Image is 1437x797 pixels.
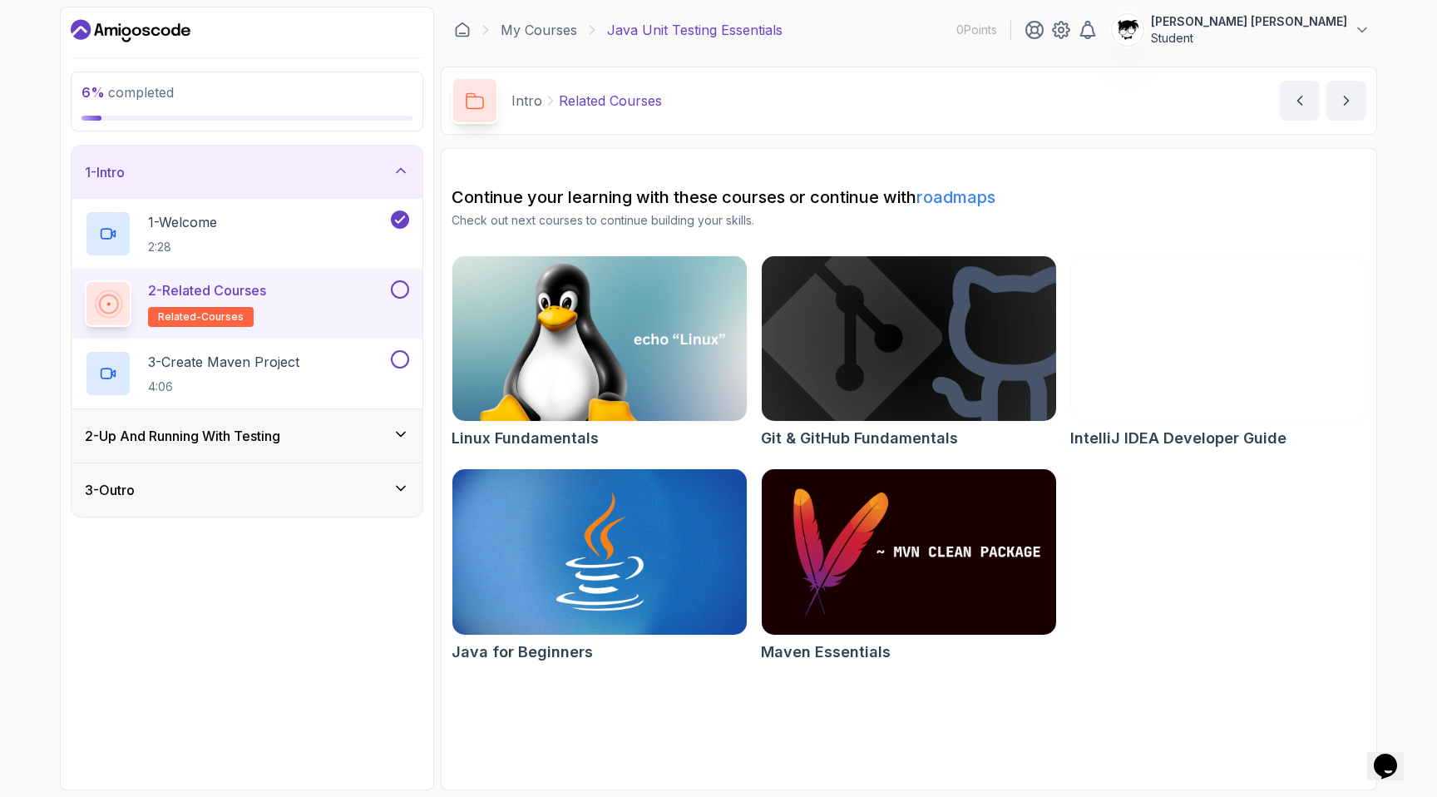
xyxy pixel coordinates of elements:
[452,427,599,450] h2: Linux Fundamentals
[1151,13,1347,30] p: [PERSON_NAME] [PERSON_NAME]
[452,256,747,421] img: Linux Fundamentals card
[1070,255,1366,450] a: IntelliJ IDEA Developer Guide cardIntelliJ IDEA Developer Guide
[452,186,1366,209] h2: Continue your learning with these courses or continue with
[452,255,748,450] a: Linux Fundamentals cardLinux Fundamentals
[1151,30,1347,47] p: Student
[452,641,593,664] h2: Java for Beginners
[761,641,891,664] h2: Maven Essentials
[72,463,422,517] button: 3-Outro
[81,84,105,101] span: 6 %
[1111,13,1370,47] button: user profile image[PERSON_NAME] [PERSON_NAME]Student
[1112,14,1143,46] img: user profile image
[85,480,135,500] h3: 3 - Outro
[762,256,1056,421] img: Git & GitHub Fundamentals card
[72,409,422,463] button: 2-Up And Running With Testing
[85,162,125,182] h3: 1 - Intro
[956,22,997,38] p: 0 Points
[761,427,958,450] h2: Git & GitHub Fundamentals
[761,255,1057,450] a: Git & GitHub Fundamentals cardGit & GitHub Fundamentals
[761,468,1057,663] a: Maven Essentials cardMaven Essentials
[916,187,995,207] a: roadmaps
[762,469,1056,634] img: Maven Essentials card
[501,20,577,40] a: My Courses
[85,280,409,327] button: 2-Related Coursesrelated-courses
[158,310,244,324] span: related-courses
[148,239,217,255] p: 2:28
[1071,256,1365,421] img: IntelliJ IDEA Developer Guide card
[85,426,280,446] h3: 2 - Up And Running With Testing
[452,212,1366,229] p: Check out next courses to continue building your skills.
[148,379,299,395] p: 4:06
[85,210,409,257] button: 1-Welcome2:28
[71,17,190,44] a: Dashboard
[148,212,217,232] p: 1 - Welcome
[148,280,266,300] p: 2 - Related Courses
[452,469,747,634] img: Java for Beginners card
[452,468,748,663] a: Java for Beginners cardJava for Beginners
[81,84,174,101] span: completed
[454,22,471,38] a: Dashboard
[148,352,299,372] p: 3 - Create Maven Project
[85,350,409,397] button: 3-Create Maven Project4:06
[1070,427,1286,450] h2: IntelliJ IDEA Developer Guide
[607,20,783,40] p: Java Unit Testing Essentials
[1280,81,1320,121] button: previous content
[1367,730,1420,780] iframe: chat widget
[511,91,542,111] p: Intro
[72,146,422,199] button: 1-Intro
[1326,81,1366,121] button: next content
[559,91,662,111] p: Related Courses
